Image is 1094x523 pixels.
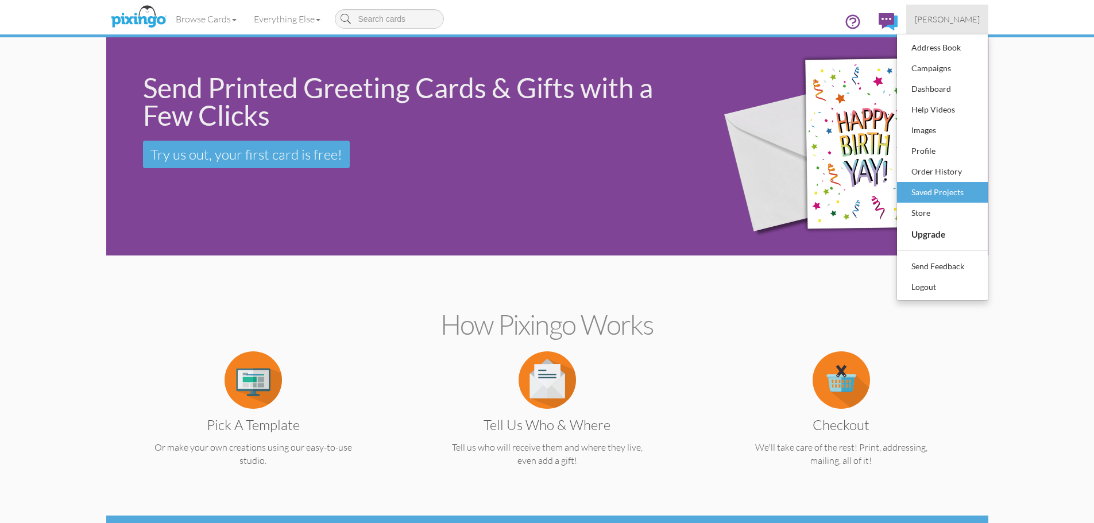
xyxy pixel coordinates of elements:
h2: How Pixingo works [126,309,968,340]
div: Logout [909,278,976,296]
a: Tell us Who & Where Tell us who will receive them and where they live, even add a gift! [423,373,672,467]
span: [PERSON_NAME] [915,14,980,24]
h3: Checkout [725,417,957,432]
img: item.alt [225,351,282,409]
a: Browse Cards [167,5,245,33]
div: Address Book [909,39,976,56]
div: Send Feedback [909,258,976,275]
div: Order History [909,163,976,180]
span: Try us out, your first card is free! [150,146,342,163]
a: Pick a Template Or make your own creations using our easy-to-use studio. [129,373,378,467]
h3: Pick a Template [137,417,369,432]
a: Campaigns [897,58,988,79]
a: Checkout We'll take care of the rest! Print, addressing, mailing, all of it! [717,373,966,467]
img: comments.svg [879,13,898,30]
div: Upgrade [909,225,976,243]
div: Dashboard [909,80,976,98]
img: item.alt [519,351,576,409]
div: Images [909,122,976,139]
div: Send Printed Greeting Cards & Gifts with a Few Clicks [143,74,685,129]
div: Help Videos [909,101,976,118]
a: Everything Else [245,5,329,33]
div: Profile [909,142,976,160]
a: Saved Projects [897,182,988,203]
img: pixingo logo [108,3,169,32]
div: Store [909,204,976,222]
p: Or make your own creations using our easy-to-use studio. [129,441,378,467]
a: Logout [897,277,988,297]
p: We'll take care of the rest! Print, addressing, mailing, all of it! [717,441,966,467]
a: Store [897,203,988,223]
a: Address Book [897,37,988,58]
a: Images [897,120,988,141]
a: Try us out, your first card is free! [143,141,350,168]
p: Tell us who will receive them and where they live, even add a gift! [423,441,672,467]
a: [PERSON_NAME] [906,5,988,34]
div: Saved Projects [909,184,976,201]
a: Help Videos [897,99,988,120]
a: Dashboard [897,79,988,99]
input: Search cards [335,9,444,29]
a: Order History [897,161,988,182]
a: Upgrade [897,223,988,245]
div: Campaigns [909,60,976,77]
a: Send Feedback [897,256,988,277]
img: 942c5090-71ba-4bfc-9a92-ca782dcda692.png [703,21,981,272]
h3: Tell us Who & Where [431,417,663,432]
a: Profile [897,141,988,161]
img: item.alt [813,351,870,409]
